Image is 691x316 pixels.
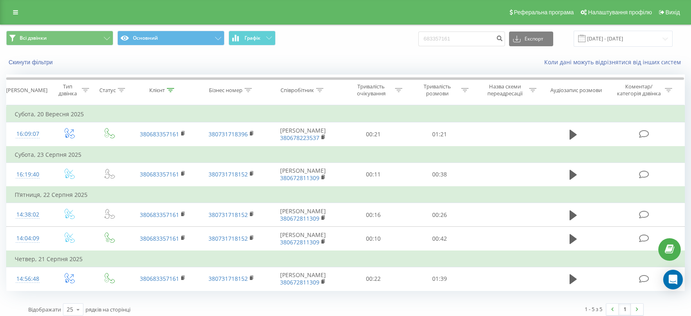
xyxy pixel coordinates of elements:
div: Аудіозапис розмови [550,87,602,94]
a: 1 [619,304,631,315]
div: 16:09:07 [15,126,40,142]
a: 380672811309 [280,238,319,246]
button: Скинути фільтри [6,59,57,66]
div: 16:19:40 [15,167,40,183]
div: Тривалість очікування [349,83,393,97]
a: 380683357161 [140,170,179,178]
span: Графік [245,35,260,41]
div: 14:38:02 [15,207,40,223]
td: [PERSON_NAME] [266,227,340,251]
span: Всі дзвінки [20,35,47,41]
span: Налаштування профілю [588,9,652,16]
div: 14:04:09 [15,230,40,246]
div: Назва схеми переадресації [483,83,527,97]
button: Експорт [509,32,553,46]
td: 01:21 [406,122,473,147]
td: [PERSON_NAME] [266,203,340,227]
div: [PERSON_NAME] [6,87,47,94]
td: [PERSON_NAME] [266,122,340,147]
a: 380731718152 [209,275,248,282]
div: Статус [99,87,116,94]
td: 01:39 [406,267,473,291]
button: Основний [117,31,224,45]
div: 14:56:48 [15,271,40,287]
td: П’ятниця, 22 Серпня 2025 [7,187,685,203]
span: Відображати [28,306,61,313]
div: Клієнт [149,87,165,94]
td: 00:22 [340,267,406,291]
div: Коментар/категорія дзвінка [615,83,663,97]
a: 380731718152 [209,235,248,242]
a: 380672811309 [280,278,319,286]
div: Open Intercom Messenger [663,270,683,289]
td: 00:10 [340,227,406,251]
td: 00:21 [340,122,406,147]
td: Субота, 20 Вересня 2025 [7,106,685,122]
td: [PERSON_NAME] [266,163,340,187]
div: Співробітник [280,87,314,94]
a: 380672811309 [280,214,319,222]
button: Всі дзвінки [6,31,113,45]
div: Тип дзвінка [56,83,80,97]
a: 380672811309 [280,174,319,182]
span: Вихід [666,9,680,16]
a: 380683357161 [140,275,179,282]
span: Реферальна програма [514,9,574,16]
span: рядків на сторінці [85,306,130,313]
div: 25 [67,305,73,314]
td: [PERSON_NAME] [266,267,340,291]
td: 00:11 [340,163,406,187]
a: 380683357161 [140,211,179,219]
div: 1 - 5 з 5 [585,305,602,313]
a: 380683357161 [140,235,179,242]
td: 00:42 [406,227,473,251]
a: 380683357161 [140,130,179,138]
td: 00:26 [406,203,473,227]
td: 00:38 [406,163,473,187]
td: 00:16 [340,203,406,227]
a: 380678223537 [280,134,319,142]
div: Тривалість розмови [415,83,459,97]
a: 380731718152 [209,211,248,219]
div: Бізнес номер [209,87,242,94]
a: 380731718396 [209,130,248,138]
a: 380731718152 [209,170,248,178]
input: Пошук за номером [418,32,505,46]
button: Графік [229,31,276,45]
td: Четвер, 21 Серпня 2025 [7,251,685,267]
td: Субота, 23 Серпня 2025 [7,147,685,163]
a: Коли дані можуть відрізнятися вiд інших систем [544,58,685,66]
